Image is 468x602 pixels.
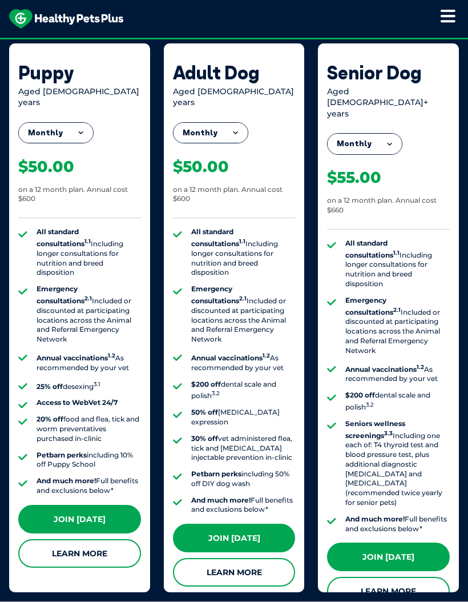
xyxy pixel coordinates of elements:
li: vet administered flea, tick and [MEDICAL_DATA] injectable prevention in-clinic [191,434,296,463]
img: hpp-logo [9,9,123,29]
sup: 2.1 [239,295,247,302]
sup: 3.3 [384,430,393,437]
strong: Petbarn perks [191,469,241,478]
div: Aged [DEMOGRAPHIC_DATA] years [173,86,296,109]
strong: Emergency consultations [345,296,401,316]
sup: 1.1 [84,238,91,245]
sup: 3.2 [366,401,374,408]
sup: 2.1 [84,295,92,302]
li: Including longer consultations for nutrition and breed disposition [345,239,450,289]
sup: 3.2 [212,390,220,397]
strong: Annual vaccinations [345,365,424,374]
li: As recommended by your vet [345,363,450,384]
li: Included or discounted at participating locations across the Animal and Referral Emergency Network [345,296,450,356]
li: Including one each of: T4 thyroid test and blood pressure test, plus additional diagnostic [MEDIC... [345,419,450,508]
strong: Annual vaccinations [191,354,270,362]
strong: And much more! [191,496,251,504]
strong: $200 off [191,380,221,388]
div: on a 12 month plan. Annual cost $600 [173,185,296,204]
li: [MEDICAL_DATA] expression [191,408,296,427]
li: Full benefits and exclusions below* [345,515,450,534]
strong: 25% off [37,382,63,391]
li: Including longer consultations for nutrition and breed disposition [37,227,141,278]
button: Monthly [328,134,402,154]
li: As recommended by your vet [37,351,141,373]
li: Full benefits and exclusions below* [191,496,296,515]
a: Learn More [18,539,141,568]
a: Learn More [173,558,296,587]
sup: 2.1 [393,306,401,314]
sup: 1.2 [263,352,270,359]
div: $55.00 [327,168,381,187]
strong: All standard consultations [191,227,245,248]
div: on a 12 month plan. Annual cost $600 [18,185,141,204]
li: Including longer consultations for nutrition and breed disposition [191,227,296,278]
span: Proactive, preventative wellness program designed to keep your pet healthier and happier for longer [21,38,447,48]
sup: 1.1 [239,238,245,245]
button: Monthly [19,123,93,143]
li: Included or discounted at participating locations across the Animal and Referral Emergency Network [37,284,141,344]
sup: 1.2 [108,352,115,359]
a: Join [DATE] [173,524,296,552]
sup: 1.2 [417,363,424,371]
li: including 50% off DIY dog wash [191,469,296,489]
li: Included or discounted at participating locations across the Animal and Referral Emergency Network [191,284,296,344]
strong: All standard consultations [345,239,400,259]
strong: 20% off [37,415,63,423]
strong: Seniors wellness screenings [345,419,405,440]
strong: $200 off [345,391,375,399]
strong: 50% off [191,408,218,416]
strong: Annual vaccinations [37,354,115,362]
div: $50.00 [18,157,74,176]
strong: 30% off [191,434,218,443]
a: Join [DATE] [327,543,450,571]
div: Puppy [18,62,141,83]
li: dental scale and polish [191,380,296,402]
div: Senior Dog [327,62,450,83]
div: Aged [DEMOGRAPHIC_DATA]+ years [327,86,450,120]
li: Full benefits and exclusions below* [37,476,141,496]
strong: And much more! [37,476,96,485]
button: Monthly [174,123,248,143]
sup: 3.1 [94,380,100,388]
div: on a 12 month plan. Annual cost $660 [327,196,450,215]
li: dental scale and polish [345,391,450,412]
li: desexing [37,380,141,392]
li: food and flea, tick and worm preventatives purchased in-clinic [37,415,141,443]
div: $50.00 [173,157,229,176]
strong: Emergency consultations [191,284,247,305]
li: including 10% off Puppy School [37,451,141,470]
strong: Petbarn perks [37,451,87,459]
div: Adult Dog [173,62,296,83]
div: Aged [DEMOGRAPHIC_DATA] years [18,86,141,109]
strong: All standard consultations [37,227,91,248]
li: As recommended by your vet [191,351,296,373]
strong: Access to WebVet 24/7 [37,398,118,407]
strong: Emergency consultations [37,284,92,305]
strong: And much more! [345,515,405,523]
a: Join [DATE] [18,505,141,533]
sup: 1.1 [393,249,400,256]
